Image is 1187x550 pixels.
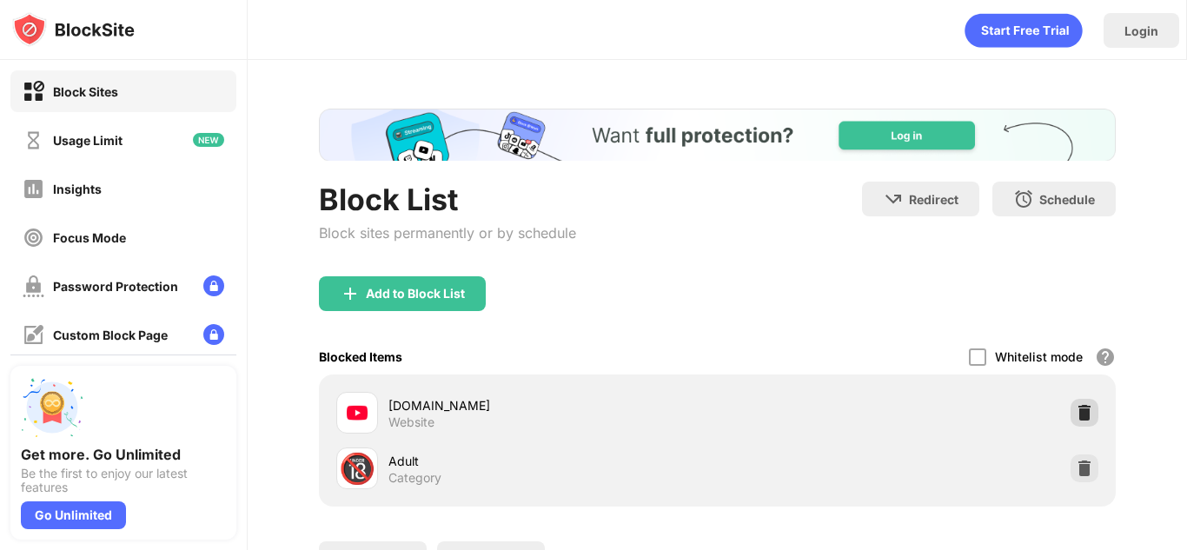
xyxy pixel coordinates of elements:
[203,275,224,296] img: lock-menu.svg
[53,84,118,99] div: Block Sites
[319,109,1116,161] iframe: Banner
[319,224,576,242] div: Block sites permanently or by schedule
[347,402,368,423] img: favicons
[21,501,126,529] div: Go Unlimited
[203,324,224,345] img: lock-menu.svg
[23,324,44,346] img: customize-block-page-off.svg
[965,13,1083,48] div: animation
[339,451,375,487] div: 🔞
[319,349,402,364] div: Blocked Items
[388,452,718,470] div: Adult
[995,349,1083,364] div: Whitelist mode
[12,12,135,47] img: logo-blocksite.svg
[53,133,123,148] div: Usage Limit
[23,178,44,200] img: insights-off.svg
[388,396,718,414] div: [DOMAIN_NAME]
[23,227,44,248] img: focus-off.svg
[909,192,958,207] div: Redirect
[53,182,102,196] div: Insights
[53,279,178,294] div: Password Protection
[366,287,465,301] div: Add to Block List
[319,182,576,217] div: Block List
[1039,192,1095,207] div: Schedule
[21,446,226,463] div: Get more. Go Unlimited
[1124,23,1158,38] div: Login
[53,328,168,342] div: Custom Block Page
[21,467,226,494] div: Be the first to enjoy our latest features
[193,133,224,147] img: new-icon.svg
[21,376,83,439] img: push-unlimited.svg
[53,230,126,245] div: Focus Mode
[23,129,44,151] img: time-usage-off.svg
[23,275,44,297] img: password-protection-off.svg
[388,414,434,430] div: Website
[23,81,44,103] img: block-on.svg
[388,470,441,486] div: Category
